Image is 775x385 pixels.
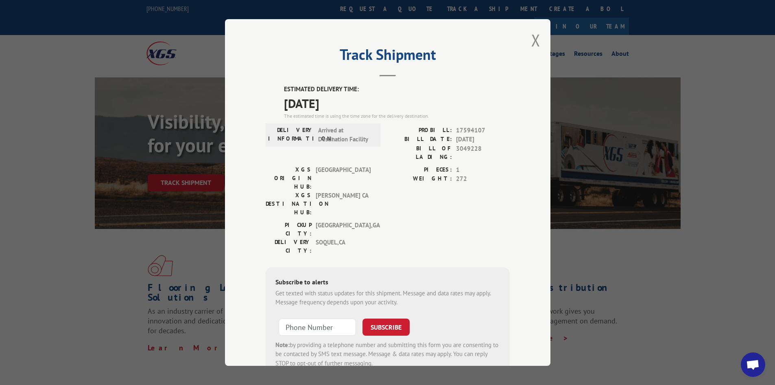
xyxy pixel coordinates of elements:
div: Open chat [741,352,765,377]
span: Arrived at Destination Facility [318,126,373,144]
label: ESTIMATED DELIVERY TIME: [284,85,510,94]
span: 272 [456,174,510,184]
div: The estimated time is using the time zone for the delivery destination. [284,112,510,120]
span: [DATE] [456,135,510,144]
strong: Note: [275,341,290,349]
span: 1 [456,165,510,175]
label: DELIVERY CITY: [266,238,312,255]
label: WEIGHT: [388,174,452,184]
span: 3049228 [456,144,510,161]
label: PIECES: [388,165,452,175]
label: BILL OF LADING: [388,144,452,161]
label: XGS ORIGIN HUB: [266,165,312,191]
label: BILL DATE: [388,135,452,144]
div: Get texted with status updates for this shipment. Message and data rates may apply. Message frequ... [275,289,500,307]
label: DELIVERY INFORMATION: [268,126,314,144]
div: by providing a telephone number and submitting this form you are consenting to be contacted by SM... [275,341,500,368]
span: [PERSON_NAME] CA [316,191,371,217]
input: Phone Number [279,319,356,336]
label: PROBILL: [388,126,452,135]
span: [GEOGRAPHIC_DATA] [316,165,371,191]
span: 17594107 [456,126,510,135]
span: [GEOGRAPHIC_DATA] , GA [316,221,371,238]
span: [DATE] [284,94,510,112]
label: XGS DESTINATION HUB: [266,191,312,217]
span: SOQUEL , CA [316,238,371,255]
button: SUBSCRIBE [362,319,410,336]
label: PICKUP CITY: [266,221,312,238]
button: Close modal [531,29,540,51]
div: Subscribe to alerts [275,277,500,289]
h2: Track Shipment [266,49,510,64]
